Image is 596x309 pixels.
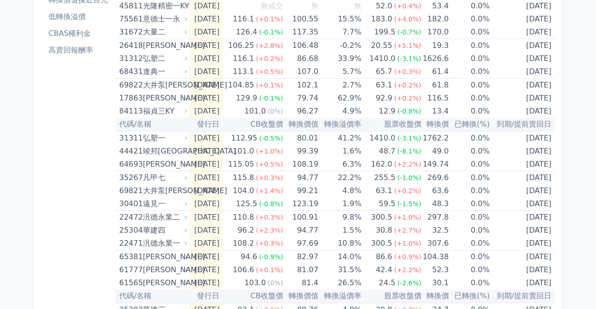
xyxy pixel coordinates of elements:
td: 0.0% [449,26,490,39]
td: [DATE] [189,52,223,65]
span: (+0.4%) [394,2,421,10]
span: (-3.1%) [397,134,421,142]
td: 182.0 [421,13,449,26]
span: (0%) [268,107,283,115]
td: 80.01 [283,131,318,145]
td: 96.27 [283,105,318,118]
td: [DATE] [490,237,555,250]
span: (+2.7%) [394,227,421,234]
th: 轉換價值 [283,289,318,303]
td: [DATE] [490,13,555,26]
div: 22471 [119,237,141,250]
span: (+0.3%) [394,68,421,75]
th: 轉換溢價率 [318,289,362,303]
td: 0.0% [449,224,490,237]
td: 26.5% [318,276,362,289]
span: (-0.9%) [259,253,283,261]
td: 0.0% [449,237,490,250]
div: 69822 [119,79,141,92]
td: 99.39 [283,145,318,158]
td: -0.2% [318,39,362,53]
td: [DATE] [189,171,223,185]
td: [DATE] [490,171,555,185]
td: 22.2% [318,171,362,185]
div: 意德士一永 [143,13,186,26]
div: 30.8 [374,224,394,237]
div: 101.0 [243,105,268,118]
td: 7.7% [318,26,362,39]
div: 汎德永業二 [143,211,186,224]
div: 凡甲七 [143,171,186,184]
td: 0.0% [449,211,490,224]
span: (0%) [268,279,283,287]
th: 股票收盤價 [361,289,421,303]
div: 300.5 [369,211,394,224]
td: 100.91 [283,211,318,224]
td: 0.0% [449,197,490,211]
span: (+2.3%) [256,227,283,234]
div: 35267 [119,171,141,184]
td: 49.0 [421,145,449,158]
div: 63.1 [374,79,394,92]
td: 81.4 [283,276,318,289]
th: 轉換溢價率 [318,118,362,131]
div: 103.0 [243,276,268,289]
td: 307.6 [421,237,449,250]
td: 33.9% [318,52,362,65]
th: 轉換價 [421,118,449,131]
span: (-0.8%) [259,200,283,208]
li: 低轉換溢價 [45,11,112,22]
div: 弘塑一 [143,132,186,145]
span: 無 [354,1,361,10]
span: (+0.1%) [256,81,283,89]
div: [PERSON_NAME] [143,250,186,263]
div: 113.1 [231,65,256,78]
div: 162.0 [369,158,394,171]
td: 123.19 [283,197,318,211]
div: 94.6 [239,250,259,263]
td: [DATE] [189,184,223,197]
td: 0.0% [449,13,490,26]
div: 汎德永業一 [143,237,186,250]
td: 10.8% [318,237,362,250]
td: 0.0% [449,276,490,289]
td: 116.5 [421,92,449,105]
div: 106.25 [226,39,256,52]
td: [DATE] [189,224,223,237]
th: 代碼/名稱 [115,118,189,131]
td: 94.77 [283,171,318,185]
td: [DATE] [189,211,223,224]
div: 59.5 [377,197,398,210]
div: [PERSON_NAME] [143,39,186,52]
a: 高賣回報酬率 [45,43,112,58]
td: 2.7% [318,79,362,92]
div: 26418 [119,39,141,52]
td: 9.8% [318,211,362,224]
div: 竣邦[GEOGRAPHIC_DATA] [143,145,186,158]
span: (+5.1%) [394,42,421,49]
div: 65.7 [374,65,394,78]
div: 20.55 [369,39,394,52]
td: 13.4 [421,105,449,118]
td: 269.6 [421,171,449,185]
td: [DATE] [189,145,223,158]
div: 30401 [119,197,141,210]
div: 31311 [119,132,141,145]
div: [PERSON_NAME] [143,276,186,289]
td: [DATE] [490,65,555,79]
td: 48.3 [421,197,449,211]
td: 0.0% [449,105,490,118]
td: [DATE] [189,65,223,79]
td: 108.19 [283,158,318,171]
td: 81.07 [283,263,318,276]
td: 106.48 [283,39,318,53]
span: (+2.2%) [394,266,421,274]
div: 61565 [119,276,141,289]
td: 0.0% [449,39,490,53]
th: 發行日 [189,289,223,303]
td: [DATE] [490,131,555,145]
div: 65381 [119,250,141,263]
div: 1410.0 [367,52,397,65]
span: (+1.0%) [394,240,421,247]
td: [DATE] [189,26,223,39]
